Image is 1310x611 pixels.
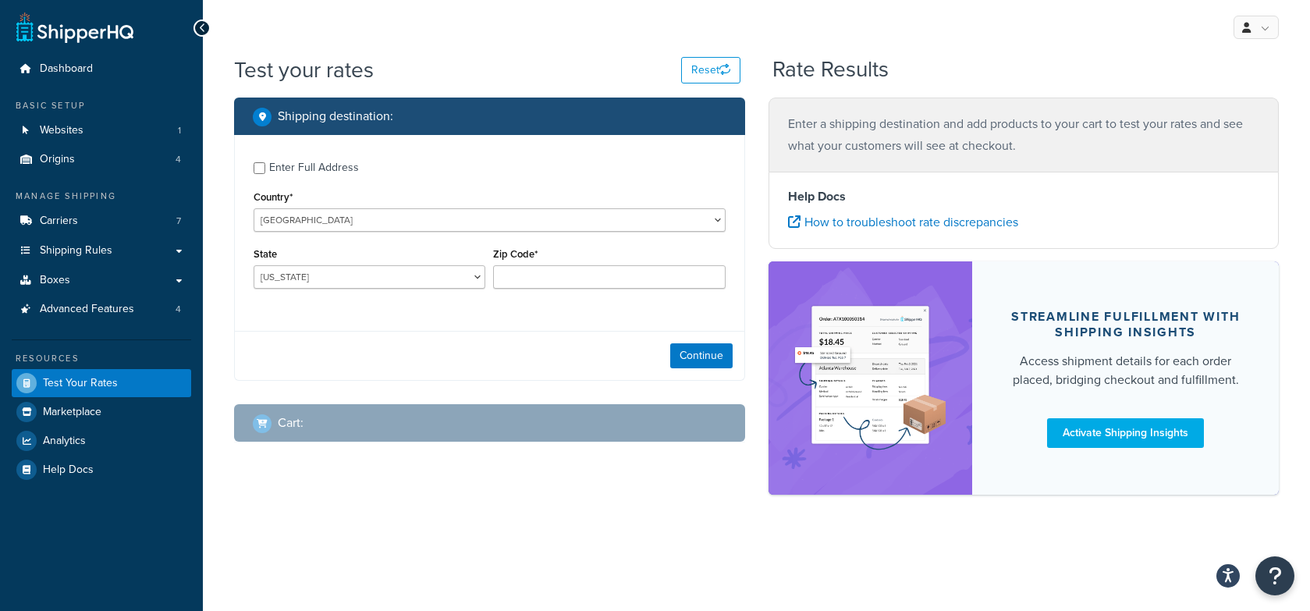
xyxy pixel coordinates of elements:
label: State [254,248,277,260]
span: 7 [176,215,181,228]
img: feature-image-si-e24932ea9b9fcd0ff835db86be1ff8d589347e8876e1638d903ea230a36726be.png [792,285,950,471]
span: Websites [40,124,83,137]
div: Enter Full Address [269,157,359,179]
label: Zip Code* [493,248,538,260]
span: Advanced Features [40,303,134,316]
a: Marketplace [12,398,191,426]
h2: Shipping destination : [278,109,393,123]
span: 4 [176,153,181,166]
div: Access shipment details for each order placed, bridging checkout and fulfillment. [1010,352,1241,389]
a: Boxes [12,266,191,295]
a: Test Your Rates [12,369,191,397]
button: Reset [681,57,740,83]
h2: Rate Results [772,58,889,82]
a: Activate Shipping Insights [1047,418,1204,448]
div: Resources [12,352,191,365]
button: Continue [670,343,733,368]
span: Boxes [40,274,70,287]
input: Enter Full Address [254,162,265,174]
span: Shipping Rules [40,244,112,258]
div: Basic Setup [12,99,191,112]
li: Advanced Features [12,295,191,324]
li: Origins [12,145,191,174]
label: Country* [254,191,293,203]
li: Websites [12,116,191,145]
a: Carriers7 [12,207,191,236]
span: 1 [178,124,181,137]
span: Carriers [40,215,78,228]
span: Origins [40,153,75,166]
a: Shipping Rules [12,236,191,265]
li: Carriers [12,207,191,236]
button: Open Resource Center [1255,556,1294,595]
p: Enter a shipping destination and add products to your cart to test your rates and see what your c... [788,113,1260,157]
span: Marketplace [43,406,101,419]
a: Help Docs [12,456,191,484]
div: Manage Shipping [12,190,191,203]
span: 4 [176,303,181,316]
span: Dashboard [40,62,93,76]
a: Origins4 [12,145,191,174]
span: Analytics [43,435,86,448]
a: Websites1 [12,116,191,145]
span: Test Your Rates [43,377,118,390]
h1: Test your rates [234,55,374,85]
a: Analytics [12,427,191,455]
a: Advanced Features4 [12,295,191,324]
a: Dashboard [12,55,191,83]
h4: Help Docs [788,187,1260,206]
div: Streamline Fulfillment with Shipping Insights [1010,309,1241,340]
a: How to troubleshoot rate discrepancies [788,213,1018,231]
span: Help Docs [43,464,94,477]
h2: Cart : [278,416,304,430]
